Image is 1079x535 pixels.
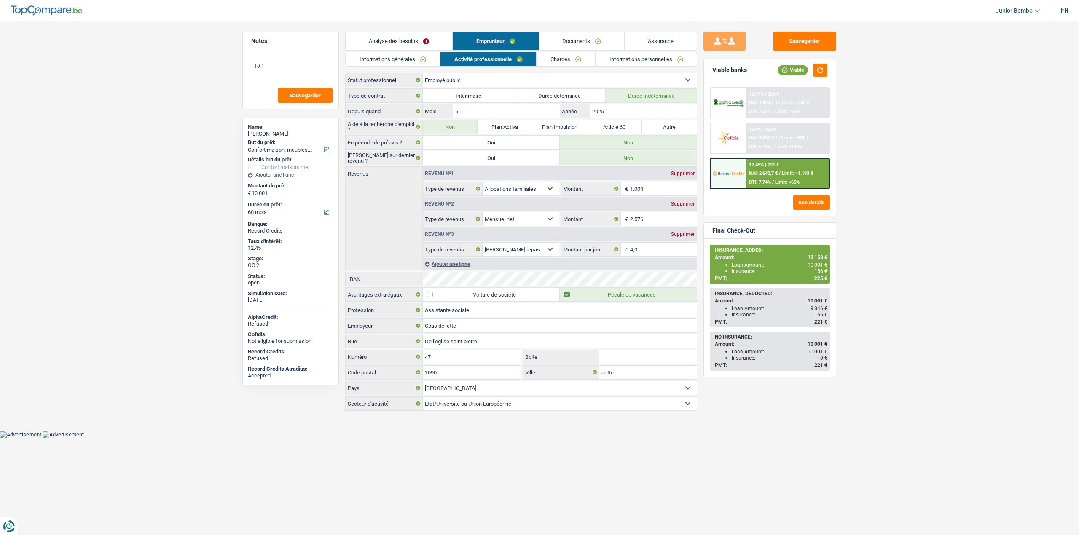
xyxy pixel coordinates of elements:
[248,331,333,338] div: Cofidis:
[248,201,332,208] label: Durée du prêt:
[561,243,621,256] label: Montant par jour
[248,156,333,163] div: Détails but du prêt
[248,314,333,321] div: AlphaCredit:
[423,171,456,176] div: Revenu nº1
[715,341,827,347] div: Amount:
[713,130,744,146] img: Cofidis
[732,262,827,268] div: Loan Amount:
[820,355,827,361] span: 0 €
[248,190,251,197] span: €
[453,32,538,50] a: Emprunteur
[782,135,809,141] span: Limit: >800 €
[346,89,423,102] label: Type de contrat
[346,73,423,87] label: Statut professionnel
[814,362,827,368] span: 221 €
[749,171,778,176] span: NAI: 2 640,7 €
[346,303,423,317] label: Profession
[772,109,774,114] span: /
[749,179,771,185] span: DTI: 7.74%
[621,212,630,226] span: €
[793,195,830,210] button: See details
[772,144,774,150] span: /
[808,341,827,347] span: 10 001 €
[346,167,422,177] label: Revenus
[523,366,600,379] label: Ville
[1060,6,1068,14] div: fr
[782,100,809,105] span: Limit: >750 €
[669,171,697,176] div: Supprimer
[713,166,744,181] img: Record Credits
[732,268,827,274] div: Insurance:
[248,139,332,146] label: But du prêt:
[773,32,836,51] button: Sauvegarder
[346,288,423,301] label: Avantages extralégaux
[248,355,333,362] div: Refused
[523,350,600,364] label: Boite
[539,32,624,50] a: Documents
[606,89,697,102] label: Durée indéterminée
[814,319,827,325] span: 221 €
[712,227,755,234] div: Final Check-Out
[478,120,532,134] label: Plan Activa
[625,32,697,50] a: Assurance
[248,290,333,297] div: Simulation Date:
[248,131,333,137] div: [PERSON_NAME]
[514,89,606,102] label: Durée déterminée
[560,104,590,118] label: Année
[732,355,827,361] div: Insurance:
[248,172,333,178] div: Ajouter une ligne
[423,182,483,195] label: Type de revenus
[346,136,423,149] label: En période de préavis ?
[423,104,453,118] label: Mois
[814,312,827,318] span: 155 €
[248,279,333,286] div: open
[808,298,827,304] span: 10 001 €
[749,135,778,141] span: NAI: 3 436,5 €
[248,124,333,131] div: Name:
[587,120,642,134] label: Article 60
[715,334,827,340] div: NO INSURANCE:
[732,312,827,318] div: Insurance:
[346,381,423,395] label: Pays
[775,109,800,114] span: Limit: <65%
[423,201,456,206] div: Revenu nº2
[423,89,514,102] label: Intérimaire
[346,120,423,134] label: Aide à la recherche d'emploi ?
[423,120,478,134] label: Non
[732,305,827,311] div: Loan Amount:
[590,104,697,118] input: AAAA
[715,276,827,281] div: PMT:
[669,232,697,237] div: Supprimer
[715,247,827,253] div: INSURANCE, ADDED:
[248,182,332,189] label: Montant du prêt:
[248,273,333,280] div: Status:
[621,182,630,195] span: €
[423,136,560,149] label: Oui
[782,171,813,176] span: Limit: >1.193 €
[532,120,587,134] label: Plan Impulsion
[811,305,827,311] span: 9 846 €
[11,5,82,16] img: TopCompare Logo
[423,151,560,165] label: Oui
[749,144,771,150] span: DTI: 6.11%
[775,179,800,185] span: Limit: <65%
[423,258,697,270] div: Ajouter une ligne
[346,334,423,348] label: Rue
[248,366,333,372] div: Record Credits Atradius:
[775,144,802,150] span: Limit: <100%
[423,232,456,237] div: Revenu nº3
[749,91,779,97] div: 12.99% | 224 €
[779,171,781,176] span: /
[772,179,774,185] span: /
[248,348,333,355] div: Record Credits:
[290,93,321,98] span: Sauvegarder
[440,52,537,66] a: Activité professionnelle
[346,272,423,286] label: IBAN
[749,109,771,114] span: DTI: 7.27%
[248,262,333,269] div: QC 2
[712,67,747,74] div: Viable banks
[248,255,333,262] div: Stage:
[715,319,827,325] div: PMT:
[715,298,827,304] div: Amount:
[423,288,560,301] label: Voiture de société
